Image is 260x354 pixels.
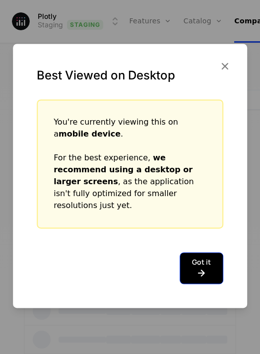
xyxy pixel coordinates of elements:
[37,68,223,83] div: Best Viewed on Desktop
[59,129,121,139] strong: mobile device
[192,267,211,279] i: arrow-right
[54,116,206,212] div: You're currently viewing this on a . For the best experience, , as the application isn't fully op...
[54,153,193,186] strong: we recommend using a desktop or larger screens
[180,252,223,284] button: Got it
